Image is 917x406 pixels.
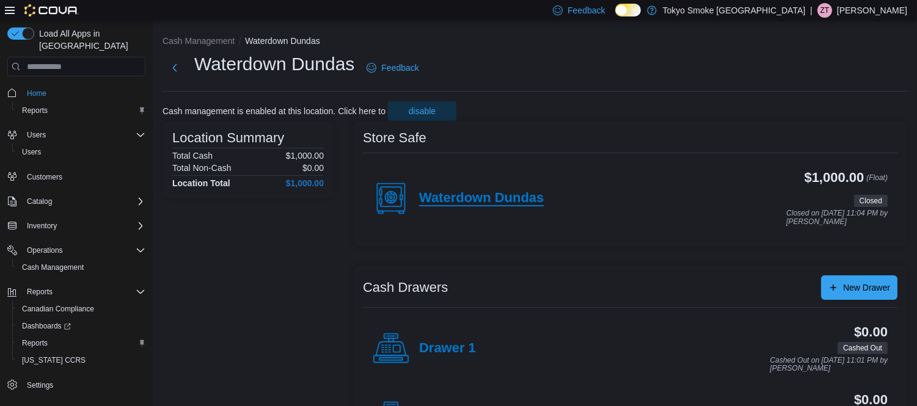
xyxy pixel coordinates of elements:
[163,56,187,80] button: Next
[17,353,90,368] a: [US_STATE] CCRS
[837,3,907,18] p: [PERSON_NAME]
[843,281,890,294] span: New Drawer
[838,342,888,354] span: Cashed Out
[17,260,145,275] span: Cash Management
[24,4,79,16] img: Cova
[362,56,423,80] a: Feedback
[17,353,145,368] span: Washington CCRS
[27,172,62,182] span: Customers
[854,195,888,207] span: Closed
[615,4,641,16] input: Dark Mode
[12,317,150,335] a: Dashboards
[22,285,145,299] span: Reports
[17,103,145,118] span: Reports
[810,3,813,18] p: |
[17,103,53,118] a: Reports
[286,178,324,188] h4: $1,000.00
[22,106,48,115] span: Reports
[12,335,150,352] button: Reports
[22,170,67,184] a: Customers
[27,130,46,140] span: Users
[12,352,150,369] button: [US_STATE] CCRS
[2,376,150,394] button: Settings
[27,197,52,206] span: Catalog
[163,106,385,116] p: Cash management is enabled at this location. Click here to
[172,131,284,145] h3: Location Summary
[22,355,86,365] span: [US_STATE] CCRS
[22,285,57,299] button: Reports
[2,168,150,186] button: Customers
[22,194,145,209] span: Catalog
[363,131,426,145] h3: Store Safe
[22,243,68,258] button: Operations
[172,151,213,161] h6: Total Cash
[2,126,150,143] button: Users
[12,259,150,276] button: Cash Management
[2,193,150,210] button: Catalog
[163,35,907,49] nav: An example of EuiBreadcrumbs
[22,147,41,157] span: Users
[17,319,76,333] a: Dashboards
[302,163,324,173] p: $0.00
[22,338,48,348] span: Reports
[770,357,888,373] p: Cashed Out on [DATE] 11:01 PM by [PERSON_NAME]
[27,245,63,255] span: Operations
[27,287,53,297] span: Reports
[568,4,605,16] span: Feedback
[17,302,145,316] span: Canadian Compliance
[22,243,145,258] span: Operations
[615,16,616,17] span: Dark Mode
[381,62,418,74] span: Feedback
[194,52,354,76] h1: Waterdown Dundas
[27,89,46,98] span: Home
[17,336,53,350] a: Reports
[17,145,145,159] span: Users
[22,321,71,331] span: Dashboards
[2,217,150,234] button: Inventory
[22,194,57,209] button: Catalog
[22,219,62,233] button: Inventory
[866,170,888,192] p: (Float)
[22,169,145,184] span: Customers
[17,302,99,316] a: Canadian Compliance
[419,190,544,206] h4: Waterdown Dundas
[172,163,232,173] h6: Total Non-Cash
[22,219,145,233] span: Inventory
[22,128,145,142] span: Users
[172,178,230,188] h4: Location Total
[821,275,897,300] button: New Drawer
[854,325,888,339] h3: $0.00
[22,86,51,101] a: Home
[2,242,150,259] button: Operations
[22,85,145,100] span: Home
[12,300,150,317] button: Canadian Compliance
[286,151,324,161] p: $1,000.00
[22,378,58,393] a: Settings
[22,263,84,272] span: Cash Management
[363,280,448,295] h3: Cash Drawers
[2,283,150,300] button: Reports
[409,105,436,117] span: disable
[22,377,145,393] span: Settings
[17,145,46,159] a: Users
[860,195,882,206] span: Closed
[12,102,150,119] button: Reports
[786,209,888,226] p: Closed on [DATE] 11:04 PM by [PERSON_NAME]
[2,84,150,101] button: Home
[245,36,320,46] button: Waterdown Dundas
[17,336,145,350] span: Reports
[163,36,235,46] button: Cash Management
[805,170,864,185] h3: $1,000.00
[843,343,882,353] span: Cashed Out
[22,304,94,314] span: Canadian Compliance
[12,143,150,161] button: Users
[663,3,806,18] p: Tokyo Smoke [GEOGRAPHIC_DATA]
[17,260,89,275] a: Cash Management
[27,221,57,231] span: Inventory
[27,380,53,390] span: Settings
[388,101,456,121] button: disable
[817,3,832,18] div: Zachary Thomas
[34,27,145,52] span: Load All Apps in [GEOGRAPHIC_DATA]
[820,3,830,18] span: ZT
[419,341,476,357] h4: Drawer 1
